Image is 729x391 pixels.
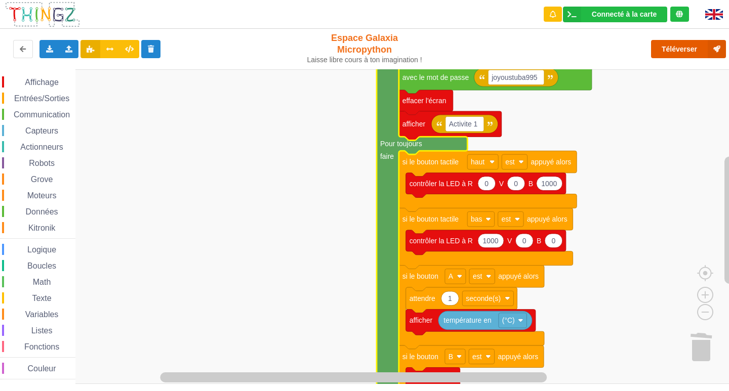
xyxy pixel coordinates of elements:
[705,9,723,20] img: gb.png
[402,272,438,280] text: si le bouton
[303,32,427,64] div: Espace Galaxia Micropython
[449,120,478,128] text: Activite 1
[651,40,726,58] button: Téléverser
[443,316,491,324] text: température en
[471,158,484,166] text: haut
[303,56,427,64] div: Laisse libre cours à ton imagination !
[449,272,454,280] text: A
[402,158,459,166] text: si le bouton tactile
[522,237,526,245] text: 0
[473,272,482,280] text: est
[529,180,533,188] text: B
[26,262,58,270] span: Boucles
[19,143,65,151] span: Actionneurs
[502,316,515,324] text: (°C)
[402,120,426,128] text: afficher
[498,272,539,280] text: appuyé alors
[449,353,453,361] text: B
[471,215,482,223] text: bas
[505,158,515,166] text: est
[531,158,572,166] text: appuyé alors
[563,7,667,22] div: Ta base fonctionne bien !
[402,73,469,81] text: avec le mot de passe
[402,97,447,105] text: effacer l'écran
[23,342,61,351] span: Fonctions
[514,180,518,188] text: 0
[410,316,433,324] text: afficher
[551,237,555,245] text: 0
[13,94,71,103] span: Entrées/Sorties
[27,224,57,232] span: Kitronik
[482,237,498,245] text: 1000
[537,237,541,245] text: B
[410,180,473,188] text: contrôler la LED à R
[410,294,435,302] text: attendre
[380,140,422,148] text: Pour toujours
[499,180,504,188] text: V
[29,175,55,184] span: Grove
[491,73,538,81] text: joyoustuba995
[27,159,56,167] span: Robots
[502,215,511,223] text: est
[26,245,58,254] span: Logique
[30,294,53,302] span: Texte
[472,353,482,361] text: est
[12,110,71,119] span: Communication
[30,326,54,335] span: Listes
[592,11,657,18] div: Connecté à la carte
[410,237,473,245] text: contrôler la LED à R
[541,180,557,188] text: 1000
[507,237,512,245] text: V
[402,215,459,223] text: si le bouton tactile
[670,7,689,22] div: Tu es connecté au serveur de création de Thingz
[24,126,60,135] span: Capteurs
[448,294,452,302] text: 1
[402,353,438,361] text: si le bouton
[24,310,60,319] span: Variables
[26,364,58,373] span: Couleur
[466,294,501,302] text: seconde(s)
[527,215,568,223] text: appuyé alors
[498,353,538,361] text: appuyé alors
[484,180,489,188] text: 0
[380,152,394,160] text: faire
[23,78,60,86] span: Affichage
[26,191,58,200] span: Moteurs
[31,278,53,286] span: Math
[5,1,80,28] img: thingz_logo.png
[24,207,60,216] span: Données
